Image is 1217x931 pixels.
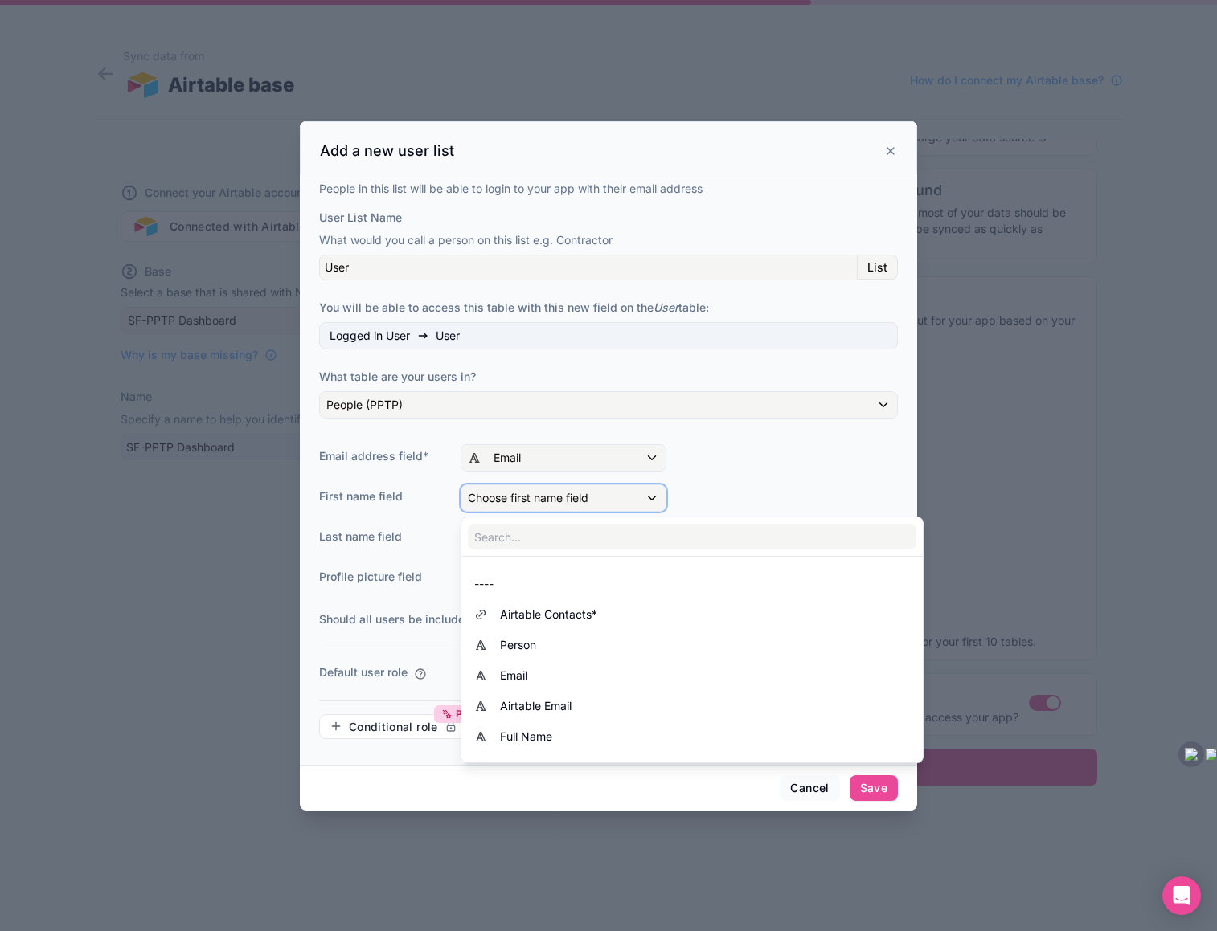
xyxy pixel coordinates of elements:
[500,757,561,777] span: Portal Email
[474,574,494,594] span: ----
[500,727,552,746] span: Full Name
[500,696,572,716] span: Airtable Email
[468,524,916,549] input: Search...
[500,605,597,624] span: Airtable Contacts*
[500,635,536,655] span: Person
[1162,876,1201,915] div: Open Intercom Messenger
[500,666,527,685] span: Email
